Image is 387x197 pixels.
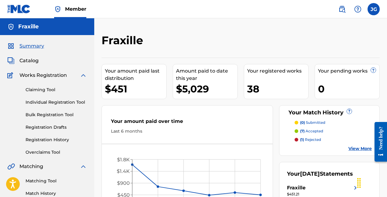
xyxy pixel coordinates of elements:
[295,120,372,125] a: (0) submitted
[7,42,15,50] img: Summary
[105,67,166,82] div: Your amount paid last distribution
[352,184,359,192] img: right chevron icon
[287,170,353,178] div: Your Statements
[295,137,372,142] a: (1) rejected
[368,3,380,15] div: User Menu
[247,67,309,75] div: Your registered works
[7,42,44,50] a: SummarySummary
[18,23,39,30] h5: Fraxille
[287,184,306,192] div: Fraxille
[111,118,264,128] div: Your amount paid over time
[7,57,39,64] a: CatalogCatalog
[26,99,87,106] a: Individual Registration Tool
[117,168,130,174] tspan: $1.4K
[357,168,387,197] div: Kontrollprogram for chat
[318,67,379,75] div: Your pending works
[176,67,237,82] div: Amount paid to date this year
[247,82,309,96] div: 38
[352,3,364,15] div: Help
[7,23,15,30] img: Accounts
[80,72,87,79] img: expand
[300,137,321,142] p: rejected
[7,5,31,13] img: MLC Logo
[347,109,352,114] span: ?
[117,180,130,186] tspan: $900
[318,82,379,96] div: 0
[26,137,87,143] a: Registration History
[370,116,387,168] iframe: Resource Center
[7,57,15,64] img: Catalog
[287,109,372,117] div: Your Match History
[19,163,43,170] span: Matching
[354,5,361,13] img: help
[26,124,87,131] a: Registration Drafts
[26,112,87,118] a: Bulk Registration Tool
[354,174,364,192] div: Dra
[300,128,323,134] p: accepted
[338,5,346,13] img: search
[26,178,87,184] a: Matching Tool
[300,120,325,125] p: submitted
[7,163,15,170] img: Matching
[26,149,87,156] a: Overclaims Tool
[105,82,166,96] div: $451
[7,72,15,79] img: Works Registration
[357,168,387,197] iframe: Chat Widget
[26,190,87,197] a: Match History
[300,137,304,142] span: (1)
[371,68,376,73] span: ?
[19,57,39,64] span: Catalog
[348,145,372,152] a: View More
[19,42,44,50] span: Summary
[111,128,264,134] div: Last 6 months
[295,128,372,134] a: (7) accepted
[300,120,305,125] span: (0)
[117,157,130,163] tspan: $1.8K
[102,34,146,47] h2: Fraxille
[176,82,237,96] div: $5,029
[300,129,305,133] span: (7)
[19,72,67,79] span: Works Registration
[65,5,86,13] span: Member
[26,87,87,93] a: Claiming Tool
[287,192,359,197] div: $451.21
[54,5,61,13] img: Top Rightsholder
[80,163,87,170] img: expand
[300,170,320,177] span: [DATE]
[336,3,348,15] a: Public Search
